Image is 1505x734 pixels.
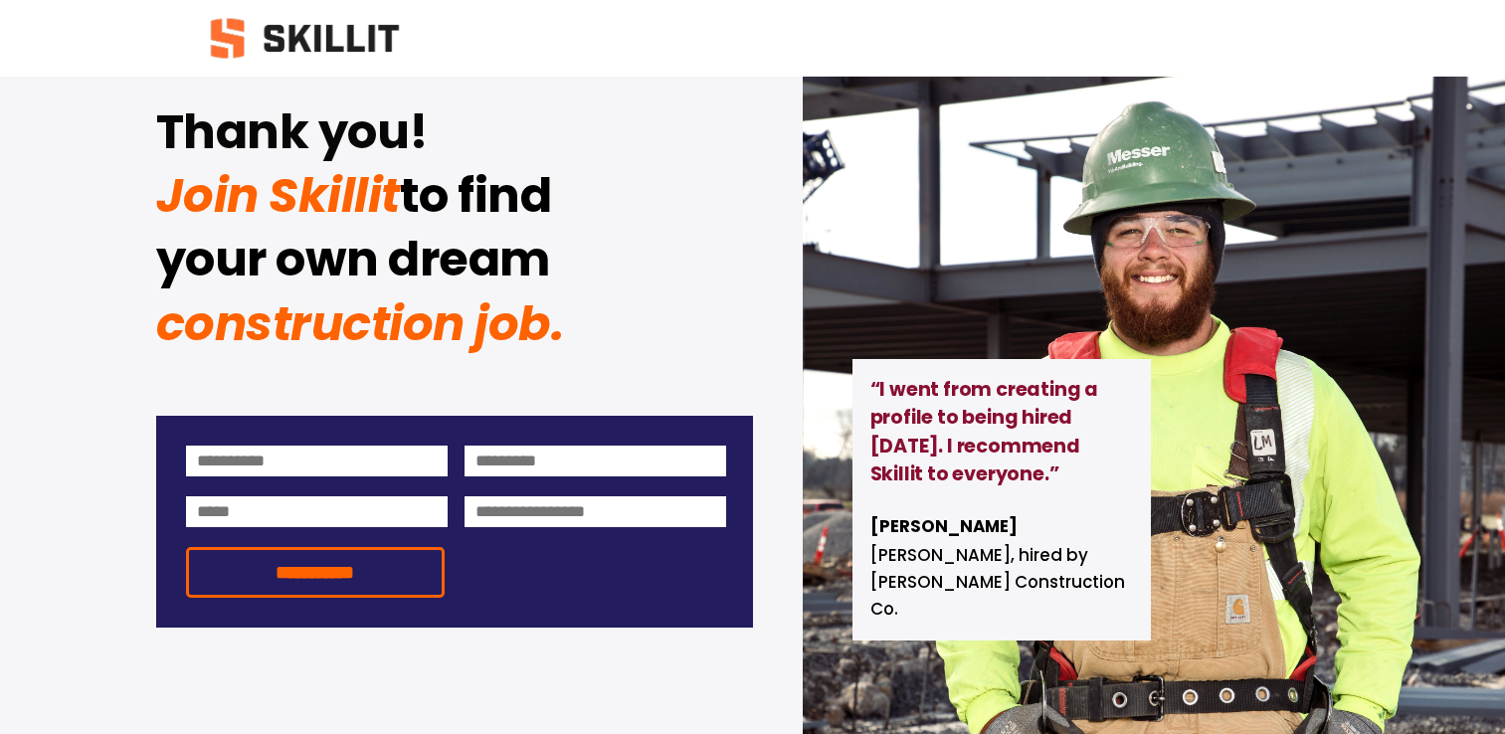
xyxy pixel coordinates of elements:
[156,95,429,177] strong: Thank you!
[156,159,561,304] strong: to find your own dream
[870,375,1102,492] strong: “I went from creating a profile to being hired [DATE]. I recommend Skillit to everyone.”
[870,514,1129,621] span: [PERSON_NAME], hired by [PERSON_NAME] Construction Co.
[870,513,1018,542] strong: [PERSON_NAME]
[156,98,440,229] em: Join Skillit
[156,290,565,357] em: construction job.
